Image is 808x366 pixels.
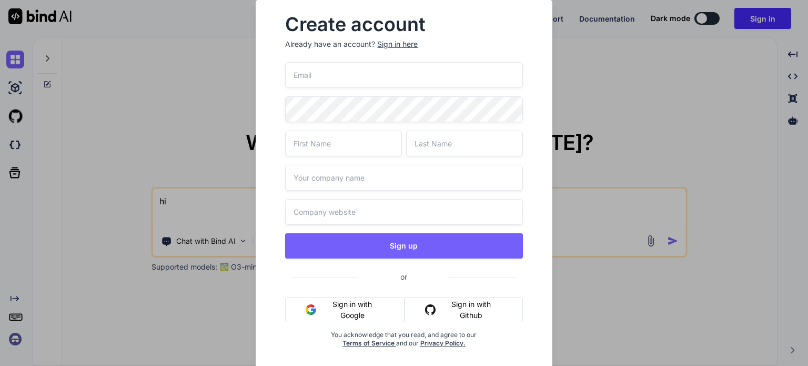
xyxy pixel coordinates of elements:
input: Email [285,62,522,88]
h2: Create account [285,16,522,33]
input: First Name [285,131,402,156]
button: Sign in with Google [285,297,405,322]
img: google [306,304,316,315]
button: Sign up [285,233,522,259]
button: Sign in with Github [405,297,522,322]
input: Your company name [285,165,522,191]
a: Privacy Policy. [420,339,466,347]
div: Sign in here [377,39,418,50]
input: Last Name [406,131,523,156]
a: Terms of Service [342,339,396,347]
img: github [425,304,436,315]
p: Already have an account? [285,39,522,50]
input: Company website [285,199,522,225]
span: or [358,264,449,290]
